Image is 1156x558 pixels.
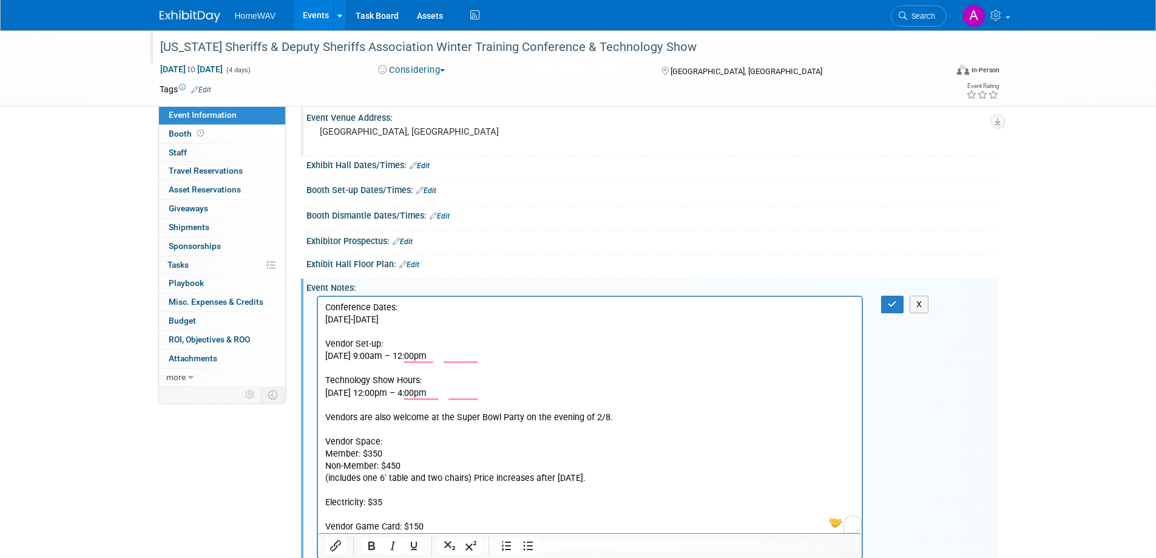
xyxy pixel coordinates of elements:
button: Numbered list [496,537,517,554]
div: Event Notes: [306,279,997,294]
div: Booth Dismantle Dates/Times: [306,206,997,222]
span: to [186,64,197,74]
a: Edit [393,237,413,246]
span: HomeWAV [235,11,276,21]
div: [US_STATE] Sheriffs & Deputy Sheriffs Association Winter Training Conference & Technology Show [156,36,928,58]
button: Insert/edit link [325,537,346,554]
a: Booth [159,125,285,143]
button: Italic [382,537,403,554]
a: ROI, Objectives & ROO [159,331,285,349]
button: Subscript [439,537,460,554]
button: Underline [404,537,424,554]
span: Shipments [169,222,209,232]
span: Travel Reservations [169,166,243,175]
div: Event Venue Address: [306,109,997,124]
a: Edit [191,86,211,94]
span: Tasks [167,260,189,270]
td: Tags [160,83,211,95]
a: Staff [159,144,285,162]
span: Attachments [169,353,217,363]
span: more [166,372,186,382]
a: Edit [410,162,430,170]
a: Playbook [159,274,285,293]
span: Giveaways [169,203,208,213]
iframe: Rich Text Area [318,297,862,533]
a: Search [891,5,947,27]
a: Misc. Expenses & Credits [159,293,285,311]
a: Asset Reservations [159,181,285,199]
pre: [GEOGRAPHIC_DATA], [GEOGRAPHIC_DATA] [320,126,581,137]
img: Amanda Jasper [962,4,985,27]
span: Sponsorships [169,241,221,251]
a: Shipments [159,219,285,237]
div: Exhibit Hall Floor Plan: [306,255,997,271]
span: Booth not reserved yet [195,129,206,138]
a: Sponsorships [159,237,285,256]
a: Budget [159,312,285,330]
span: Search [907,12,935,21]
div: In-Person [971,66,999,75]
a: Edit [399,260,419,269]
a: Tasks [159,256,285,274]
span: Misc. Expenses & Credits [169,297,263,307]
div: Booth Set-up Dates/Times: [306,181,997,197]
img: ExhibitDay [160,10,220,22]
a: Edit [416,186,436,195]
span: ROI, Objectives & ROO [169,335,250,344]
div: Event Format [875,63,1000,81]
span: [DATE] [DATE] [160,64,223,75]
td: Toggle Event Tabs [260,387,285,403]
td: Personalize Event Tab Strip [240,387,261,403]
img: Format-Inperson.png [957,65,969,75]
div: Event Rating [966,83,999,89]
button: Bullet list [518,537,538,554]
a: Event Information [159,106,285,124]
span: Asset Reservations [169,185,241,194]
span: [GEOGRAPHIC_DATA], [GEOGRAPHIC_DATA] [671,67,822,76]
button: X [910,296,929,313]
span: Staff [169,148,187,157]
span: Playbook [169,278,204,288]
a: Giveaways [159,200,285,218]
button: Considering [374,64,450,77]
a: Attachments [159,350,285,368]
span: Event Information [169,110,237,120]
a: Edit [430,212,450,220]
div: Exhibitor Prospectus: [306,232,997,248]
a: Travel Reservations [159,162,285,180]
a: more [159,369,285,387]
button: Superscript [461,537,481,554]
span: Booth [169,129,206,138]
div: Exhibit Hall Dates/Times: [306,156,997,172]
button: Bold [361,537,382,554]
span: (4 days) [225,66,251,74]
span: Budget [169,316,196,325]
